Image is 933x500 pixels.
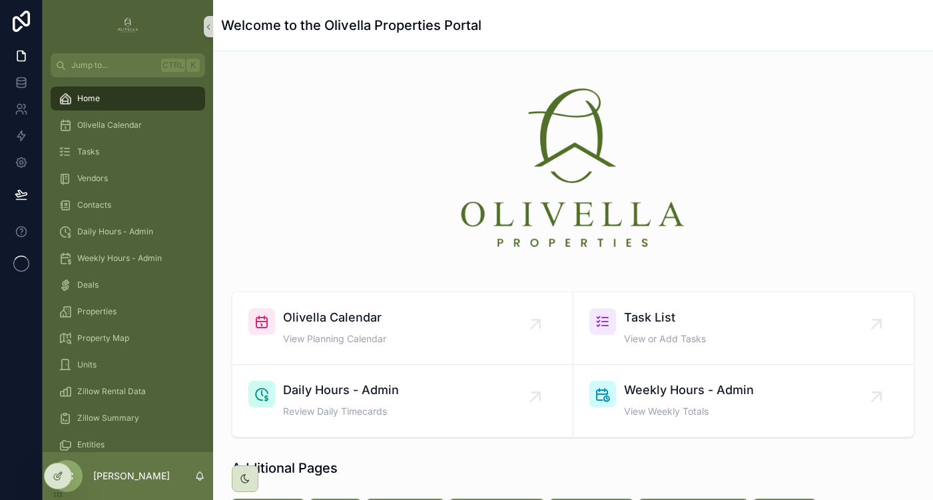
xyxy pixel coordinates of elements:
[51,87,205,111] a: Home
[161,59,185,72] span: Ctrl
[77,253,162,264] span: Weekly Hours - Admin
[51,353,205,377] a: Units
[93,469,170,483] p: [PERSON_NAME]
[51,193,205,217] a: Contacts
[283,381,399,399] span: Daily Hours - Admin
[283,405,399,418] span: Review Daily Timecards
[43,77,213,452] div: scrollable content
[456,83,691,254] img: 28457-Olivella-Picsart-BackgroundRemover.png
[51,273,205,297] a: Deals
[51,140,205,164] a: Tasks
[77,333,129,344] span: Property Map
[77,413,139,423] span: Zillow Summary
[283,332,386,346] span: View Planning Calendar
[51,300,205,324] a: Properties
[232,365,573,437] a: Daily Hours - AdminReview Daily Timecards
[51,166,205,190] a: Vendors
[51,220,205,244] a: Daily Hours - Admin
[232,459,338,477] h1: Additional Pages
[77,146,99,157] span: Tasks
[573,292,914,365] a: Task ListView or Add Tasks
[77,386,146,397] span: Zillow Rental Data
[77,226,153,237] span: Daily Hours - Admin
[77,439,105,450] span: Entities
[51,246,205,270] a: Weekly Hours - Admin
[51,113,205,137] a: Olivella Calendar
[51,406,205,430] a: Zillow Summary
[117,16,139,37] img: App logo
[51,326,205,350] a: Property Map
[77,120,142,130] span: Olivella Calendar
[77,360,97,370] span: Units
[51,53,205,77] button: Jump to...CtrlK
[51,433,205,457] a: Entities
[573,365,914,437] a: Weekly Hours - AdminView Weekly Totals
[71,60,156,71] span: Jump to...
[624,405,754,418] span: View Weekly Totals
[188,60,198,71] span: K
[232,292,573,365] a: Olivella CalendarView Planning Calendar
[624,332,706,346] span: View or Add Tasks
[221,16,481,35] h1: Welcome to the Olivella Properties Portal
[77,306,117,317] span: Properties
[624,381,754,399] span: Weekly Hours - Admin
[77,93,100,104] span: Home
[283,308,386,327] span: Olivella Calendar
[77,200,111,210] span: Contacts
[77,280,99,290] span: Deals
[77,173,108,184] span: Vendors
[51,379,205,403] a: Zillow Rental Data
[624,308,706,327] span: Task List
